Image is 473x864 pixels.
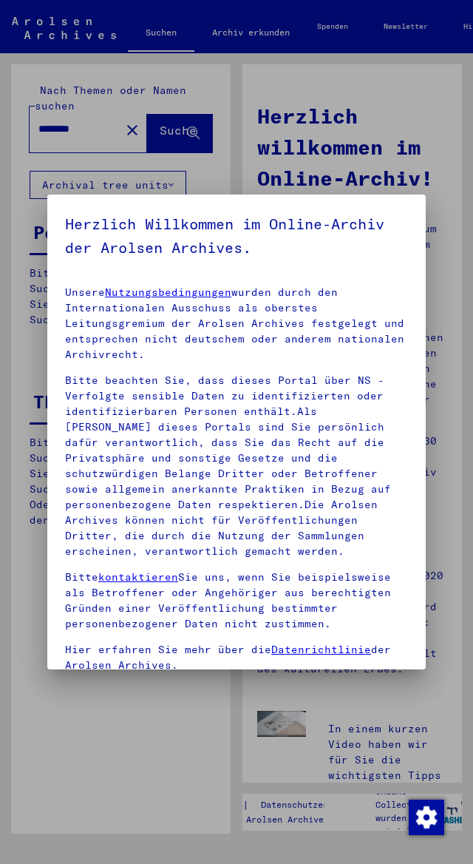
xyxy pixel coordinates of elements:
[65,285,408,362] p: Unsere wurden durch den Internationalen Ausschuss als oberstes Leitungsgremium der Arolsen Archiv...
[65,373,408,559] p: Bitte beachten Sie, dass dieses Portal über NS - Verfolgte sensible Daten zu identifizierten oder...
[65,212,408,260] h5: Herzlich Willkommen im Online-Archiv der Arolsen Archives.
[271,643,371,656] a: Datenrichtlinie
[65,642,408,673] p: Hier erfahren Sie mehr über die der Arolsen Archives.
[65,570,408,632] p: Bitte Sie uns, wenn Sie beispielsweise als Betroffener oder Angehöriger aus berechtigten Gründen ...
[105,286,231,299] a: Nutzungsbedingungen
[98,570,178,584] a: kontaktieren
[409,800,444,835] img: Zustimmung ändern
